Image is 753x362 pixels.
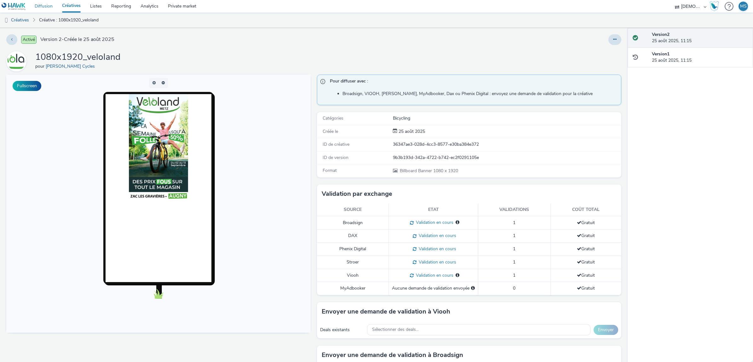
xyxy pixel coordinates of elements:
[393,115,621,122] div: Bicycling
[577,220,595,226] span: Gratuit
[652,31,748,44] div: 25 août 2025, 11:15
[577,272,595,278] span: Gratuit
[710,1,721,11] a: Hawk Academy
[513,259,515,265] span: 1
[417,246,456,252] span: Validation en cours
[513,246,515,252] span: 1
[322,189,392,199] h3: Validation par exchange
[317,269,389,282] td: Viooh
[389,203,478,216] th: Etat
[7,52,26,71] img: Stephane Gavillon Cycles
[478,203,550,216] th: Validations
[21,36,37,44] span: Activé
[414,272,453,278] span: Validation en cours
[577,233,595,239] span: Gratuit
[652,51,670,57] strong: Version 1
[513,285,515,291] span: 0
[2,3,26,10] img: undefined Logo
[392,285,475,291] div: Aucune demande de validation envoyée
[652,51,748,64] div: 25 août 2025, 11:15
[323,128,338,134] span: Créée le
[323,155,348,161] span: ID de version
[317,229,389,243] td: DAX
[397,128,425,134] span: 25 août 2025
[740,2,747,11] div: MS
[513,220,515,226] span: 1
[123,20,182,125] img: Advertisement preview
[13,81,41,91] button: Fullscreen
[577,246,595,252] span: Gratuit
[513,233,515,239] span: 1
[417,259,456,265] span: Validation en cours
[577,285,595,291] span: Gratuit
[322,350,463,360] h3: Envoyer une demande de validation à Broadsign
[330,78,615,86] span: Pour diffuser avec :
[317,216,389,229] td: Broadsign
[46,63,97,69] a: [PERSON_NAME] Cycles
[393,141,621,148] div: 36347ae3-028d-4cc3-8577-e30ba384e372
[317,256,389,269] td: Stroer
[317,282,389,295] td: MyAdbooker
[323,115,343,121] span: Catégories
[40,36,114,43] span: Version 2 - Créée le 25 août 2025
[577,259,595,265] span: Gratuit
[710,1,719,11] img: Hawk Academy
[372,327,419,332] span: Sélectionner des deals...
[323,167,337,173] span: Format
[393,155,621,161] div: 9b3b193d-342a-4722-b742-ec2f0291105e
[417,233,456,239] span: Validation en cours
[35,63,46,69] span: pour
[323,141,349,147] span: ID de créative
[3,17,9,24] img: dooh
[320,327,364,333] div: Deals existants
[400,168,433,174] span: Billboard Banner
[322,307,450,316] h3: Envoyer une demande de validation à Viooh
[36,13,102,28] a: Créative : 1080x1920_veloland
[471,285,475,291] div: Sélectionnez un deal ci-dessous et cliquez sur Envoyer pour envoyer une demande de validation à M...
[35,51,120,63] h1: 1080x1920_veloland
[652,31,670,37] strong: Version 2
[342,91,618,97] li: Broadsign, VIOOH, [PERSON_NAME], MyAdbooker, Dax ou Phenix Digital : envoyez une demande de valid...
[513,272,515,278] span: 1
[399,168,458,174] span: 1080 x 1920
[397,128,425,135] div: Création 25 août 2025, 11:15
[317,203,389,216] th: Source
[317,243,389,256] td: Phenix Digital
[550,203,621,216] th: Coût total
[414,219,453,225] span: Validation en cours
[6,58,29,64] a: Stephane Gavillon Cycles
[594,325,618,335] button: Envoyer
